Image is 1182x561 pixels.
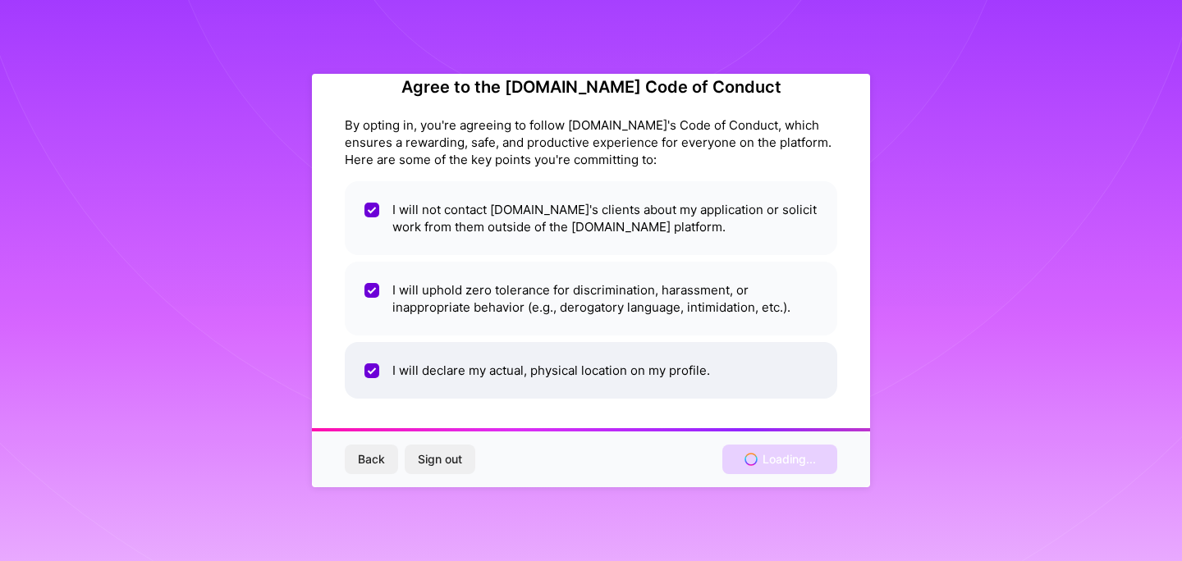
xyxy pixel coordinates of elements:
[405,445,475,474] button: Sign out
[345,342,837,399] li: I will declare my actual, physical location on my profile.
[358,451,385,467] span: Back
[345,181,837,255] li: I will not contact [DOMAIN_NAME]'s clients about my application or solicit work from them outside...
[345,445,398,474] button: Back
[345,116,837,168] div: By opting in, you're agreeing to follow [DOMAIN_NAME]'s Code of Conduct, which ensures a rewardin...
[345,262,837,335] li: I will uphold zero tolerance for discrimination, harassment, or inappropriate behavior (e.g., der...
[418,451,462,467] span: Sign out
[345,77,837,97] h2: Agree to the [DOMAIN_NAME] Code of Conduct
